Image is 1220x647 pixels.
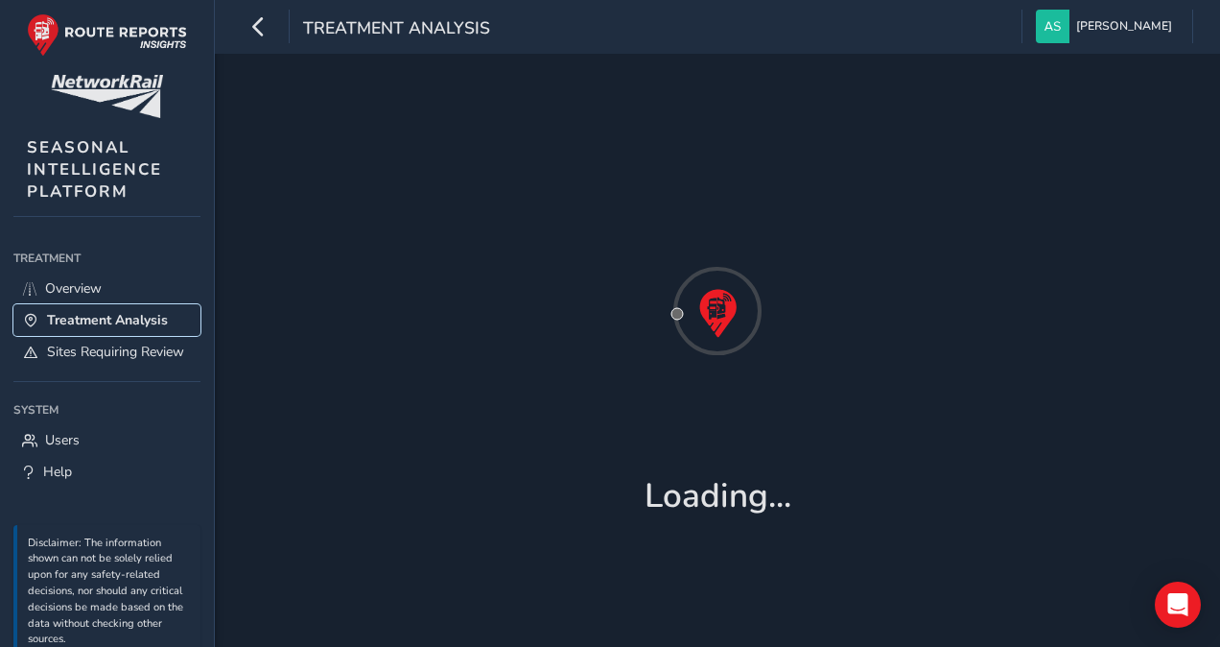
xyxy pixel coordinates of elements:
[43,463,72,481] span: Help
[51,75,163,118] img: customer logo
[45,431,80,449] span: Users
[1036,10,1069,43] img: diamond-layout
[1155,582,1201,628] div: Open Intercom Messenger
[47,343,184,361] span: Sites Requiring Review
[45,279,102,298] span: Overview
[13,304,200,336] a: Treatment Analysis
[1036,10,1179,43] button: [PERSON_NAME]
[645,476,791,516] h1: Loading...
[13,456,200,488] a: Help
[27,136,162,203] span: SEASONAL INTELLIGENCE PLATFORM
[1076,10,1172,43] span: [PERSON_NAME]
[303,16,490,43] span: Treatment Analysis
[13,395,200,424] div: System
[13,424,200,456] a: Users
[47,311,168,329] span: Treatment Analysis
[13,336,200,368] a: Sites Requiring Review
[13,244,200,273] div: Treatment
[13,273,200,304] a: Overview
[27,13,187,57] img: rr logo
